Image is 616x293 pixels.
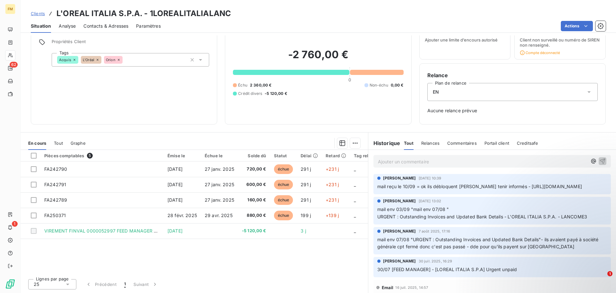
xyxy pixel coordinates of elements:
span: Paramètres [136,23,161,29]
span: [PERSON_NAME] [383,198,416,204]
span: 291 j [301,197,311,203]
div: Tag relance [354,153,387,158]
span: Analyse [59,23,76,29]
span: Clients [31,11,45,16]
span: 2 360,00 € [250,82,272,88]
span: 291 j [301,182,311,187]
span: Ajouter une limite d’encours autorisé [425,37,498,42]
span: FA250371 [44,213,66,218]
h2: -2 760,00 € [233,48,403,68]
span: [DATE] [167,166,183,172]
span: -5 120,00 € [265,91,287,96]
span: EN [433,89,439,95]
span: Crédit divers [238,91,262,96]
span: 30 juil. 2025, 16:29 [419,259,452,263]
div: Émise le [167,153,197,158]
span: FA242791 [44,182,66,187]
span: 291 j [301,166,311,172]
input: Ajouter une valeur [123,57,128,63]
span: Creditsafe [517,141,538,146]
div: Solde dû [242,153,266,158]
span: 1 [607,271,612,276]
span: +139 j [326,213,339,218]
div: Pièces comptables [44,153,160,159]
span: _ [354,182,356,187]
span: Email [382,285,394,290]
span: [DATE] [167,182,183,187]
div: Échue le [205,153,234,158]
span: 30/07 [FEED MANAGER] - [LOREAL ITALIA S.P.A] Urgent unpaid [377,267,517,272]
span: échue [274,211,293,220]
span: Situation [31,23,51,29]
span: Tout [54,141,63,146]
span: échue [274,195,293,205]
span: 5 [87,153,93,159]
span: 1 [12,221,18,227]
a: Clients [31,10,45,17]
span: En cours [28,141,46,146]
h6: Historique [368,139,400,147]
span: 160,00 € [242,197,266,203]
span: FA242790 [44,166,67,172]
span: 199 j [301,213,311,218]
div: Statut [274,153,293,158]
span: [PERSON_NAME] [383,258,416,264]
span: Orion [106,58,116,62]
span: échue [274,180,293,189]
span: _ [354,228,356,233]
span: 1 [124,281,126,288]
span: 27 janv. 2025 [205,166,234,172]
span: échue [274,164,293,174]
div: Délai [301,153,318,158]
span: [PERSON_NAME] [383,175,416,181]
span: [DATE] [167,228,183,233]
span: Client non surveillé ou numéro de SIREN non renseigné. [520,37,600,48]
span: _ [354,197,356,203]
iframe: Intercom live chat [594,271,610,287]
span: Échu [238,82,247,88]
button: Actions [561,21,593,31]
span: [PERSON_NAME] [383,228,416,234]
span: VIREMENT FINVAL 0000052997 FEED MANAGER SAS 6090 003982 6090004086 6 [44,228,230,233]
span: mail env 07/08 "URGENT : Outstanding Invoices and Updated Bank Details"- ils avaient payé à socié... [377,237,600,250]
span: Propriétés Client [52,39,209,48]
span: Aucune relance prévue [427,107,598,114]
span: 27 janv. 2025 [205,197,234,203]
span: 62 [10,62,18,68]
span: 3 j [301,228,306,233]
span: Commentaires [447,141,477,146]
span: Contacts & Adresses [83,23,128,29]
button: Limite d’encoursAjouter une limite d’encours autorisé [419,13,511,60]
span: +231 j [326,182,339,187]
span: _ [354,166,356,172]
button: 1 [120,278,130,291]
span: _ [354,213,356,218]
span: 600,00 € [242,181,266,188]
span: 25 [34,281,39,288]
div: FM [5,4,15,14]
span: URGENT : Outstanding Invoices and Updated Bank Details - L'OREAL ITALIA S.P.A. - LANCOME3 [377,214,587,219]
button: Précédent [81,278,120,291]
span: FA242789 [44,197,67,203]
span: +231 j [326,166,339,172]
span: mail reçu le 10/09 = ok ils débloquent [PERSON_NAME] tenir informés - [URL][DOMAIN_NAME] [377,184,582,189]
h6: Relance [427,71,598,79]
span: Non-échu [370,82,388,88]
span: 720,00 € [242,166,266,172]
iframe: Intercom notifications message [488,231,616,276]
span: Acquis [59,58,71,62]
span: 0,00 € [391,82,404,88]
span: 7 août 2025, 17:16 [419,229,450,233]
span: L'Oréal [83,58,94,62]
span: 29 avr. 2025 [205,213,233,218]
span: 28 févr. 2025 [167,213,197,218]
span: Portail client [484,141,509,146]
span: 16 juil. 2025, 14:57 [395,286,428,289]
span: 27 janv. 2025 [205,182,234,187]
button: Suivant [130,278,162,291]
button: CreditsafeClient non surveillé ou numéro de SIREN non renseigné.Compte déconnecté [514,13,606,60]
span: 0 [348,77,351,82]
span: Relances [421,141,440,146]
h3: L'OREAL ITALIA S.P.A. - 1LOREALITALIALANC [56,8,231,19]
span: -5 120,00 € [242,228,266,234]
